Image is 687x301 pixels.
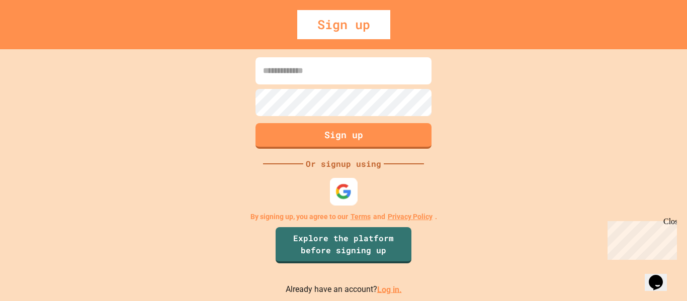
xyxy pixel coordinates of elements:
p: Already have an account? [286,283,402,296]
iframe: chat widget [645,261,677,291]
div: Sign up [297,10,390,39]
a: Log in. [377,284,402,294]
button: Sign up [255,123,432,149]
iframe: chat widget [604,217,677,260]
p: By signing up, you agree to our and . [250,212,437,222]
a: Privacy Policy [388,212,433,222]
img: google-icon.svg [335,183,352,199]
div: Chat with us now!Close [4,4,69,64]
div: Or signup using [303,158,384,170]
a: Terms [351,212,371,222]
a: Explore the platform before signing up [276,227,411,263]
